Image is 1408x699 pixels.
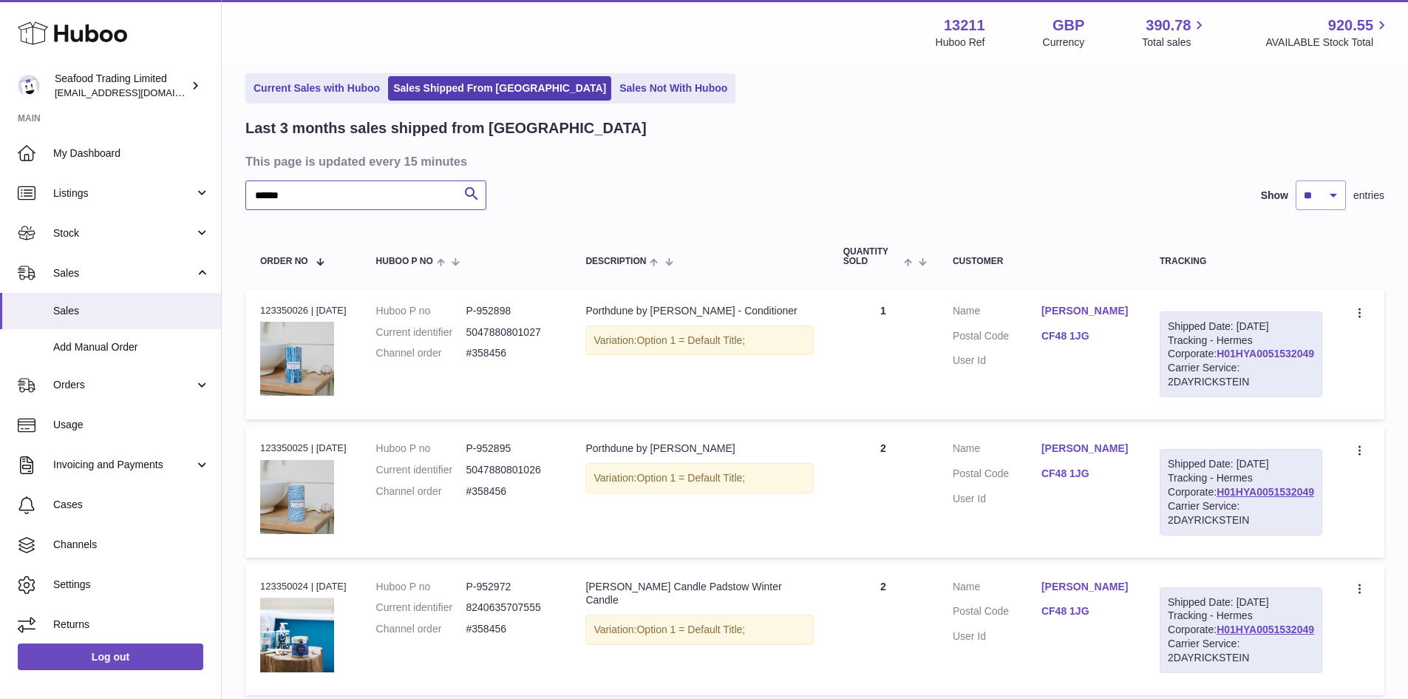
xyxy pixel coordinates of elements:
dt: Name [953,442,1041,459]
dt: User Id [953,492,1041,506]
dt: Huboo P no [376,304,466,318]
dd: 5047880801026 [466,463,556,477]
a: Log out [18,644,203,670]
div: 123350026 | [DATE] [260,304,347,317]
dd: 8240635707555 [466,601,556,615]
div: Porthdune by [PERSON_NAME] - Conditioner [585,304,813,318]
span: Sales [53,304,210,318]
span: Orders [53,378,194,392]
dt: User Id [953,354,1041,368]
td: 2 [829,427,938,557]
span: Option 1 = Default Title; [636,624,745,635]
a: H01HYA0051532049 [1217,624,1314,635]
dt: User Id [953,629,1041,644]
strong: 13211 [944,16,985,36]
span: Usage [53,418,210,432]
a: [PERSON_NAME] [1041,442,1130,456]
span: Cases [53,498,210,512]
h2: Last 3 months sales shipped from [GEOGRAPHIC_DATA] [245,118,647,138]
a: H01HYA0051532049 [1217,486,1314,498]
span: [EMAIL_ADDRESS][DOMAIN_NAME] [55,87,217,98]
span: 920.55 [1328,16,1373,36]
dd: P-952972 [466,580,556,594]
a: [PERSON_NAME] [1041,580,1130,594]
span: Stock [53,226,194,240]
dd: #358456 [466,484,556,499]
span: Order No [260,257,308,266]
label: Show [1261,189,1288,203]
dt: Current identifier [376,325,466,340]
div: Variation: [585,615,813,645]
div: Tracking - Hermes Corporate: [1160,587,1322,673]
div: 123350024 | [DATE] [260,580,347,593]
div: Porthdune by [PERSON_NAME] [585,442,813,456]
dt: Name [953,580,1041,598]
div: Customer [953,257,1130,266]
dt: Postal Code [953,467,1041,484]
img: internalAdmin-13211@internal.huboo.com [18,75,40,97]
span: AVAILABLE Stock Total [1265,36,1390,50]
div: [PERSON_NAME] Candle Padstow Winter Candle [585,580,813,608]
div: Carrier Service: 2DAYRICKSTEIN [1168,499,1314,527]
div: Huboo Ref [936,36,985,50]
dd: #358456 [466,622,556,636]
img: FREEDELIVERY-2023-07-04T160639.342.png [260,322,334,396]
dt: Huboo P no [376,580,466,594]
span: Description [585,257,646,266]
span: entries [1353,189,1384,203]
a: H01HYA0051532049 [1217,348,1314,359]
dd: P-952898 [466,304,556,318]
span: Channels [53,538,210,552]
h3: This page is updated every 15 minutes [245,153,1381,169]
img: 132111711550721.png [260,598,334,672]
span: Settings [53,578,210,592]
div: Seafood Trading Limited [55,72,188,100]
div: Tracking - Hermes Corporate: [1160,449,1322,535]
span: Listings [53,186,194,200]
div: Shipped Date: [DATE] [1168,457,1314,471]
span: Total sales [1142,36,1208,50]
dt: Huboo P no [376,442,466,456]
div: Tracking [1160,257,1322,266]
div: Currency [1043,36,1085,50]
strong: GBP [1052,16,1084,36]
a: Sales Shipped From [GEOGRAPHIC_DATA] [388,76,611,101]
a: 920.55 AVAILABLE Stock Total [1265,16,1390,50]
span: 390.78 [1146,16,1191,36]
dt: Channel order [376,622,466,636]
span: Add Manual Order [53,340,210,354]
td: 1 [829,289,938,419]
dt: Postal Code [953,604,1041,622]
td: 2 [829,565,938,695]
dt: Name [953,304,1041,322]
dt: Channel order [376,346,466,360]
div: Variation: [585,463,813,493]
span: Returns [53,618,210,632]
a: CF48 1JG [1041,467,1130,481]
span: Option 1 = Default Title; [636,334,745,346]
span: Sales [53,266,194,280]
a: [PERSON_NAME] [1041,304,1130,318]
a: Current Sales with Huboo [248,76,385,101]
div: Carrier Service: 2DAYRICKSTEIN [1168,361,1314,389]
dt: Current identifier [376,601,466,615]
img: FREEDELIVERY-2023-07-04T160808.772.png [260,460,334,534]
span: Option 1 = Default Title; [636,472,745,484]
dd: P-952895 [466,442,556,456]
a: 390.78 Total sales [1142,16,1208,50]
dd: #358456 [466,346,556,360]
a: CF48 1JG [1041,604,1130,618]
a: CF48 1JG [1041,329,1130,343]
div: Shipped Date: [DATE] [1168,595,1314,609]
dd: 5047880801027 [466,325,556,340]
span: Quantity Sold [843,247,900,266]
div: 123350025 | [DATE] [260,442,347,455]
div: Variation: [585,325,813,356]
div: Tracking - Hermes Corporate: [1160,311,1322,397]
span: My Dashboard [53,146,210,161]
dt: Current identifier [376,463,466,477]
div: Shipped Date: [DATE] [1168,320,1314,334]
dt: Channel order [376,484,466,499]
div: Carrier Service: 2DAYRICKSTEIN [1168,637,1314,665]
span: Huboo P no [376,257,433,266]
